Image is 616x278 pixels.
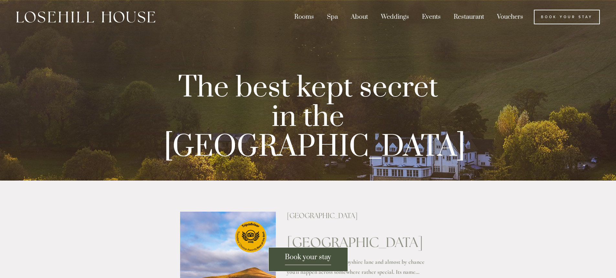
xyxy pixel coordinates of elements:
a: Book your stay [268,247,348,272]
h1: [GEOGRAPHIC_DATA] [287,234,436,250]
div: Rooms [288,10,320,24]
a: Book Your Stay [534,10,600,24]
div: Restaurant [448,10,490,24]
div: Events [416,10,447,24]
span: Book your stay [285,253,331,265]
a: Vouchers [491,10,529,24]
img: Losehill House [16,11,155,23]
strong: The best kept secret in the [GEOGRAPHIC_DATA] [164,70,465,165]
div: Weddings [375,10,415,24]
div: About [345,10,374,24]
div: Spa [321,10,344,24]
h2: [GEOGRAPHIC_DATA] [287,212,436,220]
